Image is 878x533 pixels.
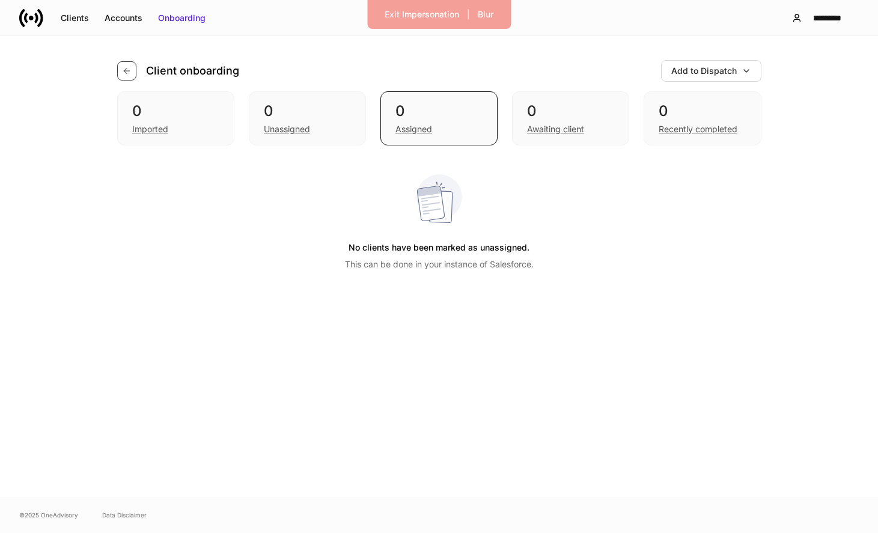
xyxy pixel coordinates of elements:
[470,5,501,24] button: Blur
[150,8,213,28] button: Onboarding
[659,123,737,135] div: Recently completed
[132,123,168,135] div: Imported
[117,91,234,145] div: 0Imported
[102,510,147,520] a: Data Disclaimer
[61,12,89,24] div: Clients
[146,64,239,78] h4: Client onboarding
[53,8,97,28] button: Clients
[395,123,432,135] div: Assigned
[158,12,206,24] div: Onboarding
[249,91,366,145] div: 0Unassigned
[349,237,529,258] h5: No clients have been marked as unassigned.
[377,5,467,24] button: Exit Impersonation
[132,102,219,121] div: 0
[512,91,629,145] div: 0Awaiting client
[19,510,78,520] span: © 2025 OneAdvisory
[380,91,498,145] div: 0Assigned
[527,102,614,121] div: 0
[385,8,459,20] div: Exit Impersonation
[478,8,493,20] div: Blur
[671,65,737,77] div: Add to Dispatch
[661,60,761,82] button: Add to Dispatch
[345,258,534,270] p: This can be done in your instance of Salesforce.
[527,123,584,135] div: Awaiting client
[105,12,142,24] div: Accounts
[644,91,761,145] div: 0Recently completed
[264,123,310,135] div: Unassigned
[97,8,150,28] button: Accounts
[264,102,351,121] div: 0
[659,102,746,121] div: 0
[395,102,483,121] div: 0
